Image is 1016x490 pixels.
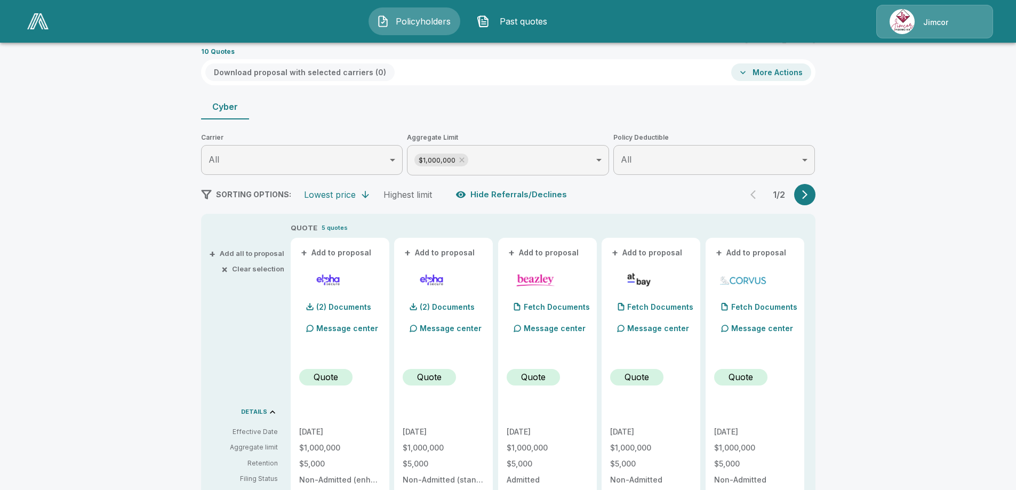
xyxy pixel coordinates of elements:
[404,249,411,256] span: +
[508,249,515,256] span: +
[314,371,338,383] p: Quote
[731,303,797,311] p: Fetch Documents
[211,250,284,257] button: +Add all to proposal
[322,223,348,232] p: 5 quotes
[507,476,588,484] p: Admitted
[731,63,811,81] button: More Actions
[621,154,631,165] span: All
[507,444,588,452] p: $1,000,000
[299,476,381,484] p: Non-Admitted (enhanced)
[221,266,228,272] span: ×
[303,272,353,288] img: elphacyberenhanced
[316,323,378,334] p: Message center
[414,154,460,166] span: $1,000,000
[627,323,689,334] p: Message center
[524,303,590,311] p: Fetch Documents
[420,303,475,311] p: (2) Documents
[469,7,561,35] button: Past quotes IconPast quotes
[714,444,796,452] p: $1,000,000
[610,444,692,452] p: $1,000,000
[205,63,395,81] button: Download proposal with selected carriers (0)
[209,250,215,257] span: +
[610,476,692,484] p: Non-Admitted
[201,49,235,55] p: 10 Quotes
[377,15,389,28] img: Policyholders Icon
[714,476,796,484] p: Non-Admitted
[627,303,693,311] p: Fetch Documents
[613,132,815,143] span: Policy Deductible
[494,15,553,28] span: Past quotes
[394,15,452,28] span: Policyholders
[614,272,664,288] img: atbaycybersurplus
[507,460,588,468] p: $5,000
[201,94,249,119] button: Cyber
[521,371,546,383] p: Quote
[524,323,586,334] p: Message center
[716,249,722,256] span: +
[210,459,278,468] p: Retention
[722,35,815,43] p: Mark [PERSON_NAME]
[729,371,753,383] p: Quote
[507,428,588,436] p: [DATE]
[210,427,278,437] p: Effective Date
[299,460,381,468] p: $5,000
[612,249,618,256] span: +
[511,272,561,288] img: beazleycyber
[299,444,381,452] p: $1,000,000
[210,443,278,452] p: Aggregate limit
[383,189,432,200] div: Highest limit
[718,272,768,288] img: corvuscybersurplus
[417,371,442,383] p: Quote
[414,154,468,166] div: $1,000,000
[769,190,790,199] p: 1 / 2
[610,460,692,468] p: $5,000
[369,7,460,35] button: Policyholders IconPolicyholders
[610,247,685,259] button: +Add to proposal
[316,303,371,311] p: (2) Documents
[453,184,571,205] button: Hide Referrals/Declines
[507,247,581,259] button: +Add to proposal
[477,15,490,28] img: Past quotes Icon
[407,272,457,288] img: elphacyberstandard
[403,247,477,259] button: +Add to proposal
[291,223,317,234] p: QUOTE
[714,247,789,259] button: +Add to proposal
[420,323,482,334] p: Message center
[714,428,796,436] p: [DATE]
[610,428,692,436] p: [DATE]
[625,371,649,383] p: Quote
[403,476,484,484] p: Non-Admitted (standard)
[241,409,267,415] p: DETAILS
[403,444,484,452] p: $1,000,000
[201,132,403,143] span: Carrier
[731,323,793,334] p: Message center
[216,190,291,199] span: SORTING OPTIONS:
[407,132,609,143] span: Aggregate Limit
[301,249,307,256] span: +
[223,266,284,272] button: ×Clear selection
[209,154,219,165] span: All
[299,428,381,436] p: [DATE]
[299,247,374,259] button: +Add to proposal
[403,460,484,468] p: $5,000
[27,13,49,29] img: AA Logo
[714,460,796,468] p: $5,000
[403,428,484,436] p: [DATE]
[210,474,278,484] p: Filing Status
[304,189,356,200] div: Lowest price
